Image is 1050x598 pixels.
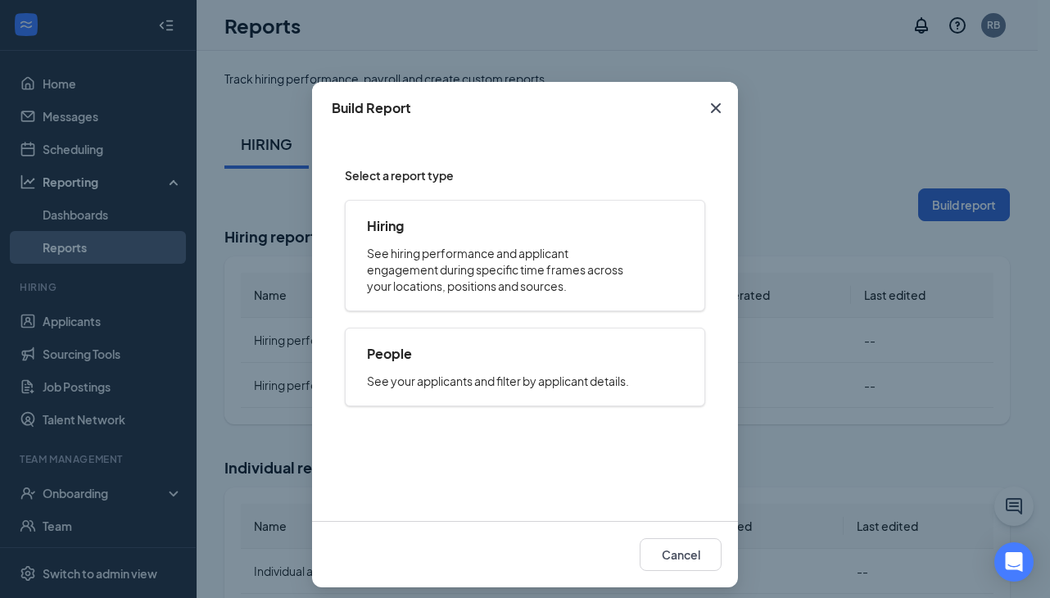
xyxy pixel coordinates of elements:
[367,373,629,389] p: See your applicants and filter by applicant details.
[332,99,411,117] div: Build Report
[367,245,639,294] p: See hiring performance and applicant engagement during specific time frames across your locations...
[367,345,412,363] h5: People
[694,82,738,134] button: Close
[367,217,404,235] h5: Hiring
[640,538,722,571] button: Cancel
[345,167,454,183] p: Select a report type
[706,98,726,118] svg: Cross
[994,542,1034,582] div: Open Intercom Messenger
